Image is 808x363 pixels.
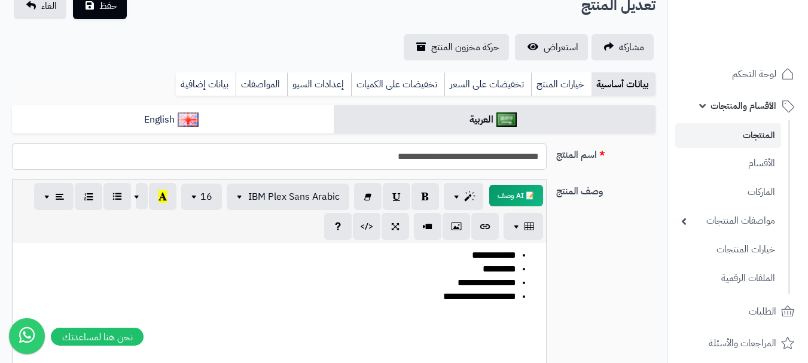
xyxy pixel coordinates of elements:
img: العربية [496,112,517,127]
img: English [178,112,199,127]
span: استعراض [544,40,578,54]
a: إعدادات السيو [287,72,351,96]
a: بيانات أساسية [591,72,655,96]
span: IBM Plex Sans Arabic [248,190,340,204]
a: المنتجات [675,123,781,148]
a: تخفيضات على الكميات [351,72,444,96]
a: المواصفات [236,72,287,96]
span: الأقسام والمنتجات [711,97,776,114]
a: لوحة التحكم [675,60,801,89]
a: الطلبات [675,297,801,326]
span: المراجعات والأسئلة [709,335,776,352]
a: المراجعات والأسئلة [675,329,801,358]
a: مشاركه [591,34,654,60]
span: حركة مخزون المنتج [431,40,499,54]
img: logo-2.png [727,23,797,48]
a: خيارات المنتجات [675,237,781,263]
span: مشاركه [619,40,644,54]
a: حركة مخزون المنتج [404,34,509,60]
a: العربية [334,105,655,135]
button: 16 [181,184,222,210]
a: English [12,105,334,135]
span: 16 [200,190,212,204]
a: تخفيضات على السعر [444,72,531,96]
a: الملفات الرقمية [675,266,781,291]
a: مواصفات المنتجات [675,208,781,234]
label: وصف المنتج [551,179,660,199]
a: خيارات المنتج [531,72,591,96]
button: 📝 AI وصف [489,185,543,206]
a: الماركات [675,179,781,205]
button: IBM Plex Sans Arabic [227,184,349,210]
span: لوحة التحكم [732,66,776,83]
a: استعراض [515,34,588,60]
a: الأقسام [675,151,781,176]
label: اسم المنتج [551,143,660,162]
span: الطلبات [749,303,776,320]
a: بيانات إضافية [176,72,236,96]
